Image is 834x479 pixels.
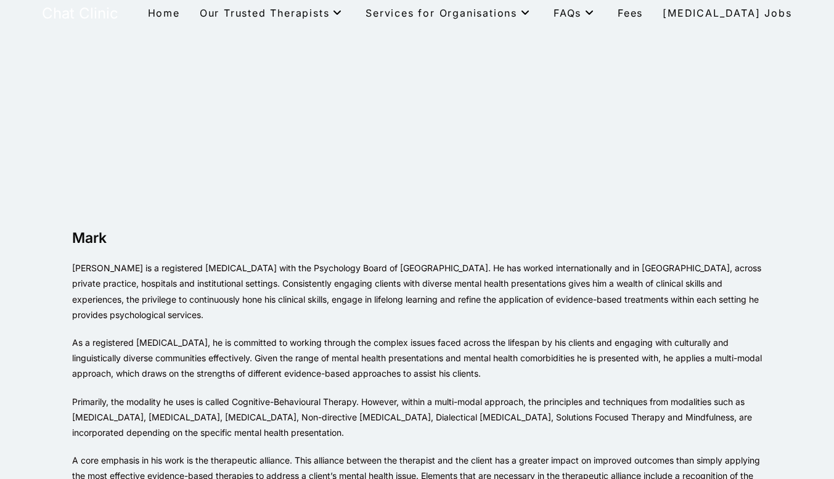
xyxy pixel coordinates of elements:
span: Our Trusted Therapists [200,7,346,19]
span: Fees [618,7,643,19]
span: [PERSON_NAME] is a registered [MEDICAL_DATA] with the Psychology Board of [GEOGRAPHIC_DATA]. He h... [72,263,761,320]
span: Primarily, the modality he uses is called Cognitive-Behavioural Therapy. However, within a multi-... [72,396,752,438]
span: Home [148,7,180,19]
h1: Mark [72,228,762,248]
span: Services for Organisations [366,7,534,19]
span: As a registered [MEDICAL_DATA], he is committed to working through the complex issues faced acros... [72,337,762,379]
a: Chat Clinic [42,4,118,22]
span: FAQs [554,7,598,19]
span: [MEDICAL_DATA] Jobs [663,7,791,19]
